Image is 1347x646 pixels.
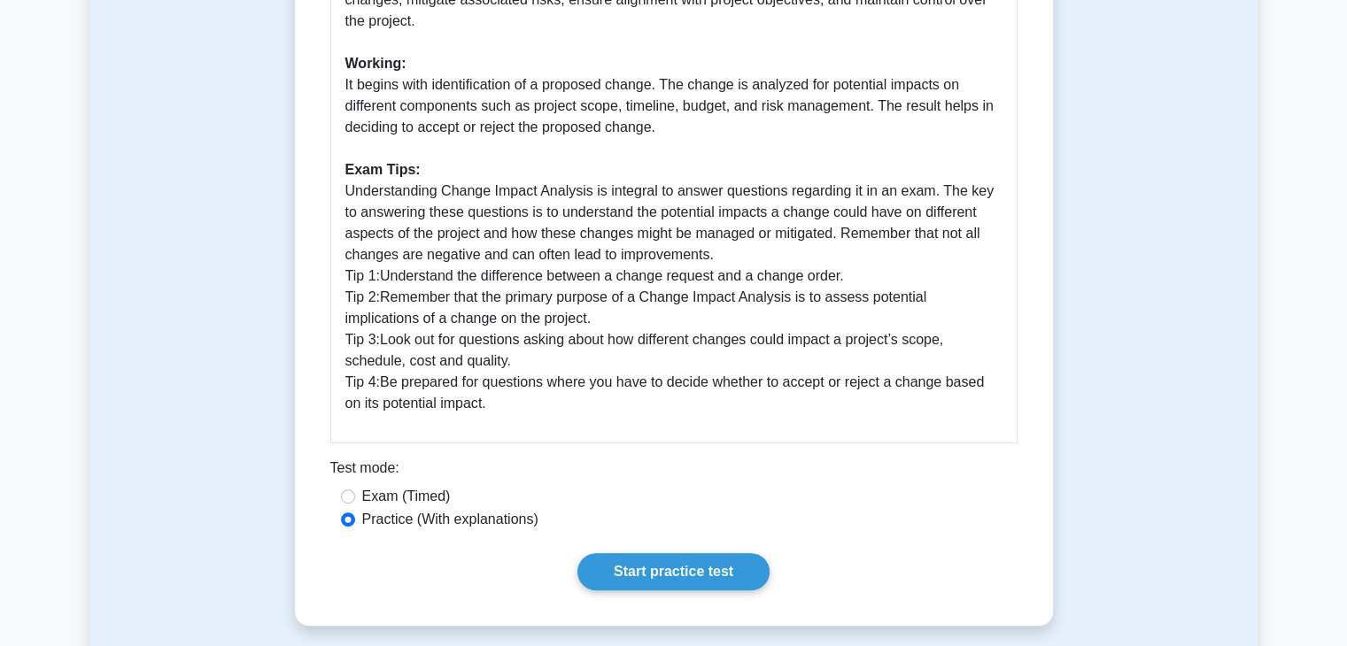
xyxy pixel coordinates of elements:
div: Test mode: [330,458,1018,486]
label: Practice (With explanations) [362,509,538,530]
b: Exam Tips: [345,162,421,177]
italic: Tip 2: [345,289,380,304]
italic: Tip 1: [345,268,380,283]
b: Working: [345,56,406,71]
label: Exam (Timed) [362,486,451,507]
a: Start practice test [577,553,770,590]
italic: Tip 3: [345,332,380,347]
italic: Tip 4: [345,374,380,389]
